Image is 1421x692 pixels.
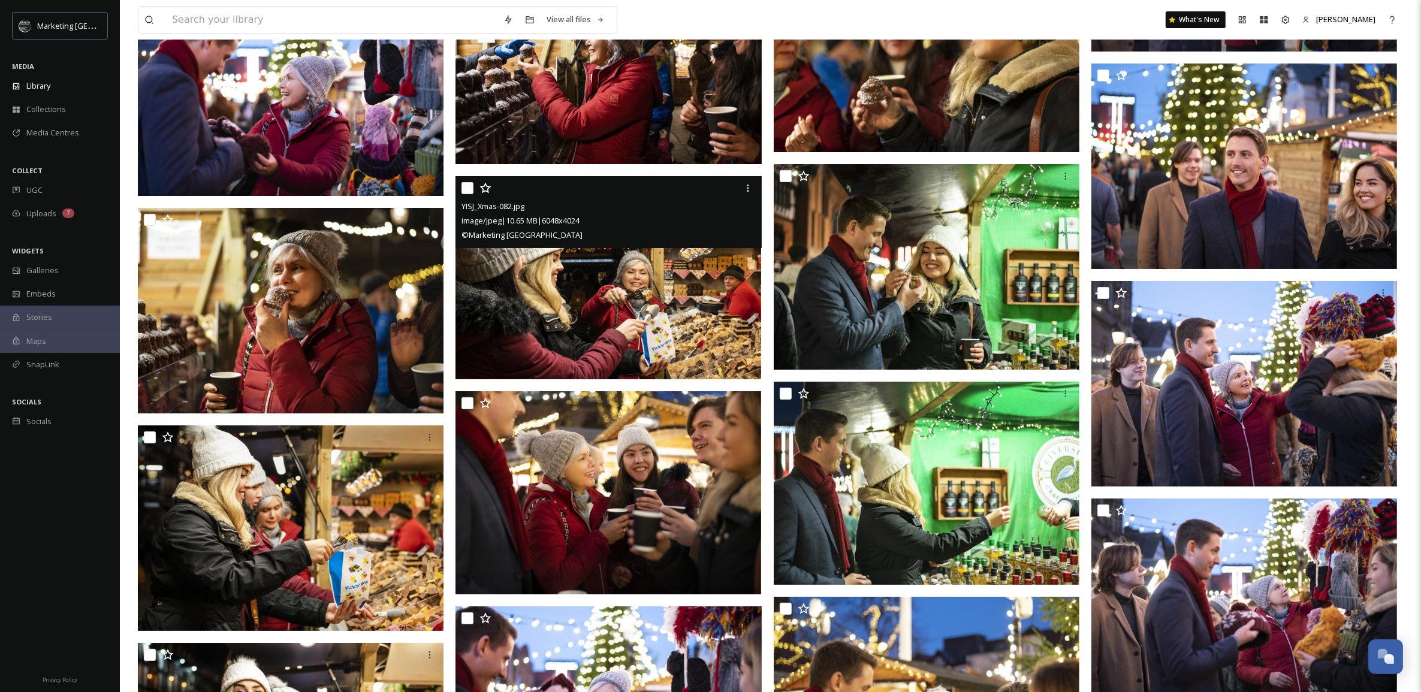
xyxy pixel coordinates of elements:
[166,7,497,33] input: Search your library
[19,20,31,32] img: MC-Logo-01.svg
[1166,11,1226,28] a: What's New
[26,288,56,300] span: Embeds
[461,229,583,240] span: © Marketing [GEOGRAPHIC_DATA]
[12,62,34,71] span: MEDIA
[461,215,580,226] span: image/jpeg | 10.65 MB | 6048 x 4024
[138,425,446,631] img: YISJ_Xmas-080.jpg
[43,672,77,686] a: Privacy Policy
[26,336,46,347] span: Maps
[455,391,761,595] img: YISJ_Xmas-037.jpg
[12,166,43,175] span: COLLECT
[138,208,446,413] img: YISJ_Xmas-041.jpg
[37,20,151,31] span: Marketing [GEOGRAPHIC_DATA]
[12,246,44,255] span: WIDGETS
[1296,8,1381,31] a: [PERSON_NAME]
[43,676,77,684] span: Privacy Policy
[461,201,524,211] span: YISJ_Xmas-082.jpg
[26,104,66,115] span: Collections
[26,127,79,138] span: Media Centres
[1316,14,1375,25] span: [PERSON_NAME]
[12,397,41,406] span: SOCIALS
[26,80,50,92] span: Library
[455,176,761,379] img: YISJ_Xmas-082.jpg
[1091,281,1400,486] img: YISJ_Xmas-029.jpg
[62,208,74,218] div: 7
[541,8,611,31] a: View all files
[26,359,59,370] span: SnapLink
[26,208,56,219] span: Uploads
[26,185,43,196] span: UGC
[774,382,1079,585] img: YISJ_Xmas-054.jpg
[26,312,52,323] span: Stories
[26,416,52,427] span: Socials
[1091,64,1400,269] img: YISJ_Xmas-023.jpg
[1368,639,1403,674] button: Open Chat
[26,265,59,276] span: Galleries
[774,164,1082,370] img: YISJ_Xmas-056.jpg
